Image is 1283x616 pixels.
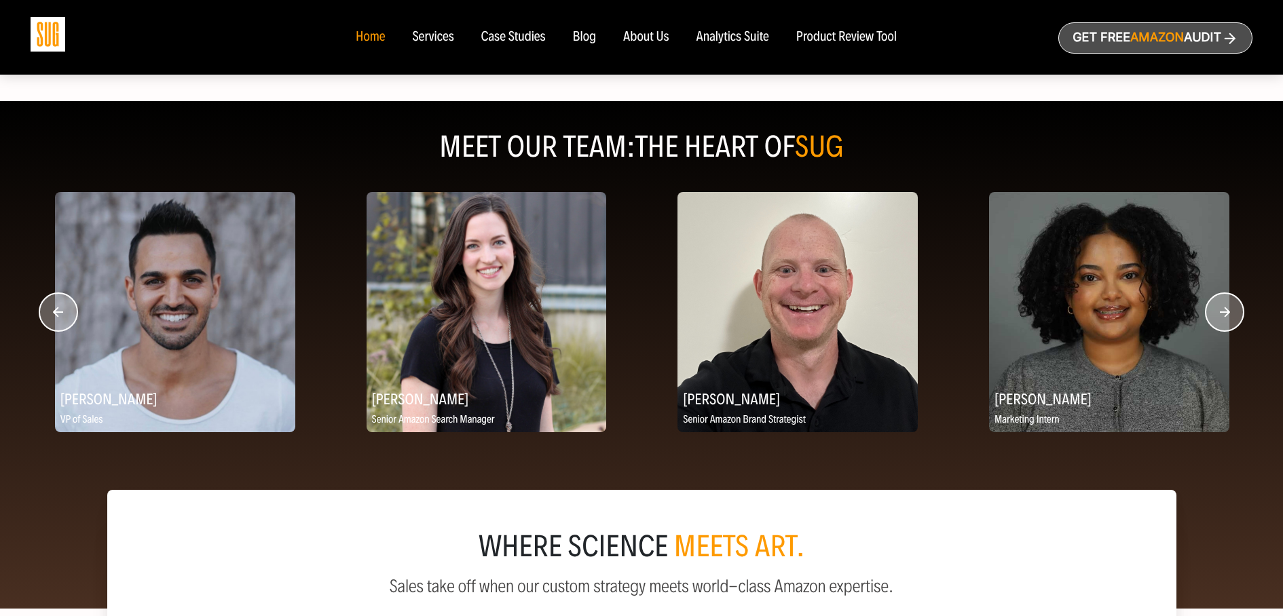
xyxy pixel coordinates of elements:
[367,385,607,412] h2: [PERSON_NAME]
[989,192,1229,432] img: Hanna Tekle, Marketing Intern
[674,528,805,564] span: meets art.
[677,412,918,429] p: Senior Amazon Brand Strategist
[696,30,769,45] a: Analytics Suite
[677,385,918,412] h2: [PERSON_NAME]
[796,30,897,45] a: Product Review Tool
[989,412,1229,429] p: Marketing Intern
[140,533,1144,560] div: where science
[1130,31,1184,45] span: Amazon
[55,385,295,412] h2: [PERSON_NAME]
[677,192,918,432] img: Kortney Kay, Senior Amazon Brand Strategist
[795,129,844,165] span: SUG
[140,577,1144,596] p: Sales take off when our custom strategy meets world-class Amazon expertise.
[55,192,295,432] img: Jeff Siddiqi, VP of Sales
[356,30,385,45] a: Home
[481,30,546,45] a: Case Studies
[367,412,607,429] p: Senior Amazon Search Manager
[367,192,607,432] img: Rene Crandall, Senior Amazon Search Manager
[31,17,65,52] img: Sug
[412,30,453,45] a: Services
[55,412,295,429] p: VP of Sales
[1058,22,1252,54] a: Get freeAmazonAudit
[573,30,597,45] a: Blog
[989,385,1229,412] h2: [PERSON_NAME]
[623,30,669,45] a: About Us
